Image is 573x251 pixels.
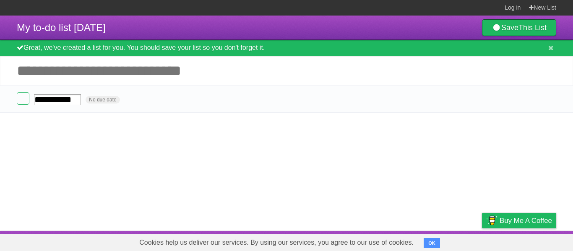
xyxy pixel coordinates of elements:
[86,96,120,104] span: No due date
[370,233,388,249] a: About
[131,234,422,251] span: Cookies help us deliver our services. By using our services, you agree to our use of cookies.
[503,233,556,249] a: Suggest a feature
[424,238,440,248] button: OK
[518,23,547,32] b: This List
[17,22,106,33] span: My to-do list [DATE]
[486,213,497,228] img: Buy me a coffee
[443,233,461,249] a: Terms
[482,213,556,228] a: Buy me a coffee
[398,233,432,249] a: Developers
[17,92,29,105] label: Done
[482,19,556,36] a: SaveThis List
[471,233,493,249] a: Privacy
[500,213,552,228] span: Buy me a coffee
